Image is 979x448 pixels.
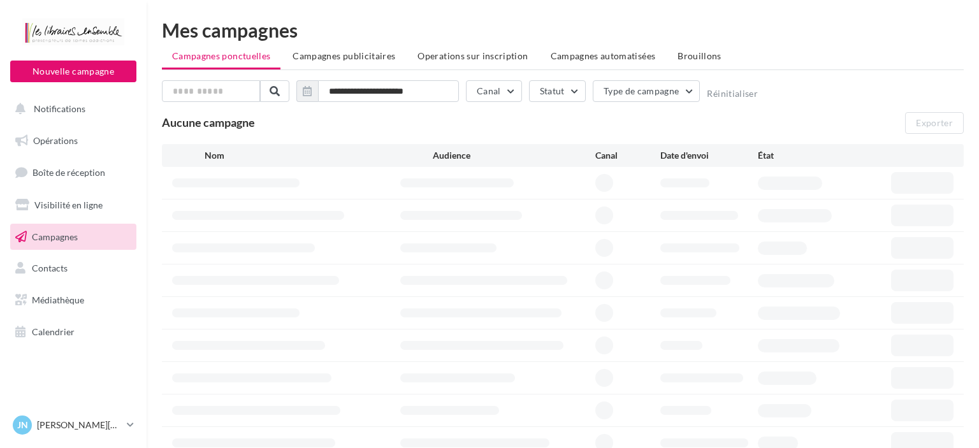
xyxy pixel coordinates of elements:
[293,50,395,61] span: Campagnes publicitaires
[417,50,528,61] span: Operations sur inscription
[8,96,134,122] button: Notifications
[8,255,139,282] a: Contacts
[32,263,68,273] span: Contacts
[8,192,139,219] a: Visibilité en ligne
[34,199,103,210] span: Visibilité en ligne
[32,326,75,337] span: Calendrier
[162,115,255,129] span: Aucune campagne
[17,419,28,431] span: JN
[32,294,84,305] span: Médiathèque
[707,89,758,99] button: Réinitialiser
[433,149,595,162] div: Audience
[33,135,78,146] span: Opérations
[529,80,586,102] button: Statut
[8,127,139,154] a: Opérations
[8,224,139,250] a: Campagnes
[678,50,722,61] span: Brouillons
[33,167,105,178] span: Boîte de réception
[466,80,522,102] button: Canal
[34,103,85,114] span: Notifications
[758,149,855,162] div: État
[205,149,433,162] div: Nom
[595,149,660,162] div: Canal
[8,287,139,314] a: Médiathèque
[8,319,139,345] a: Calendrier
[162,20,964,40] div: Mes campagnes
[8,159,139,186] a: Boîte de réception
[905,112,964,134] button: Exporter
[10,413,136,437] a: JN [PERSON_NAME][DATE]
[660,149,758,162] div: Date d'envoi
[32,231,78,242] span: Campagnes
[37,419,122,431] p: [PERSON_NAME][DATE]
[551,50,656,61] span: Campagnes automatisées
[593,80,700,102] button: Type de campagne
[10,61,136,82] button: Nouvelle campagne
